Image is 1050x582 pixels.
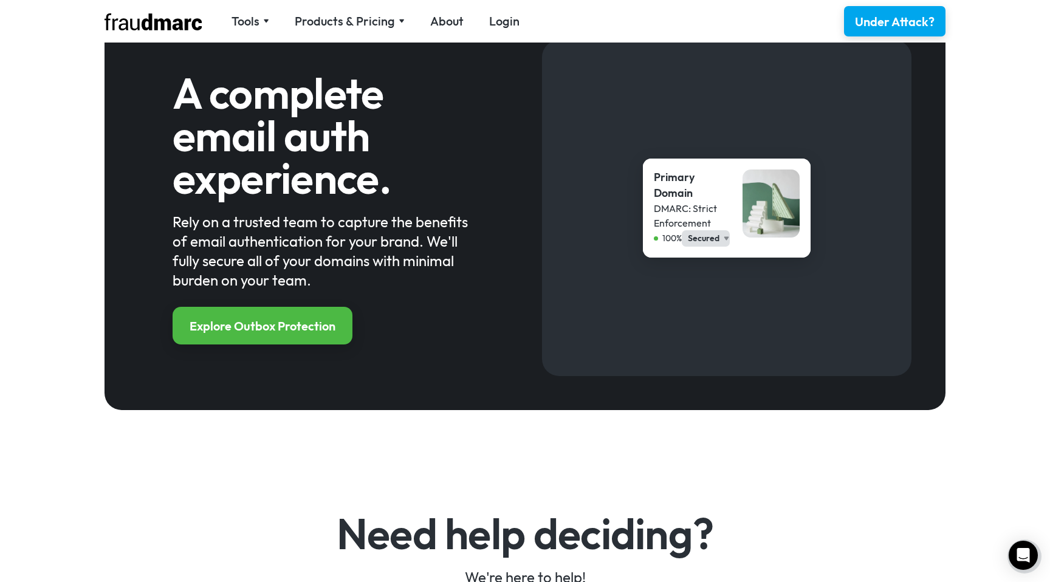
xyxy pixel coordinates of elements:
[173,212,475,290] div: Rely on a trusted team to capture the benefits of email authentication for your brand. We'll full...
[654,169,730,201] div: Primary Domain
[489,13,520,30] a: Login
[654,201,730,230] div: DMARC: Strict Enforcement
[1009,541,1038,570] div: Open Intercom Messenger
[232,13,269,30] div: Tools
[173,307,352,344] a: Explore Outbox Protection
[855,13,935,30] div: Under Attack?
[430,13,464,30] a: About
[688,232,719,245] div: Secured
[844,6,945,36] a: Under Attack?
[190,318,335,335] div: Explore Outbox Protection
[173,72,475,199] h2: A complete email auth experience.
[307,512,744,555] h4: Need help deciding?
[232,13,259,30] div: Tools
[295,13,405,30] div: Products & Pricing
[295,13,395,30] div: Products & Pricing
[662,232,682,245] div: 100%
